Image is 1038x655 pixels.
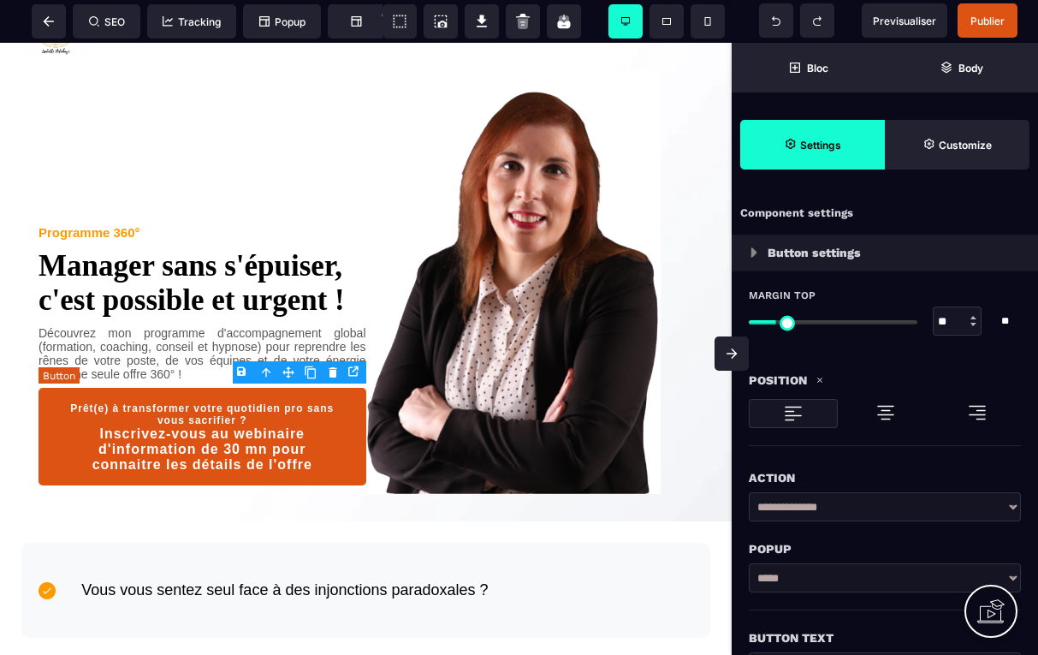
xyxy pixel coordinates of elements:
div: Découvrez mon programme d'accompagnement global (formation, coaching, conseil et hypnose) pour re... [39,283,366,338]
span: Previsualiser [873,15,936,27]
span: Open Layer Manager [885,43,1038,92]
span: Publier [970,15,1005,27]
span: SEO [89,15,125,28]
strong: Customize [939,139,992,152]
img: loading [875,402,896,423]
img: loading [967,402,988,423]
div: Popup [749,539,1021,559]
img: 7126ff4599d2c04edf5294bfb35faa18_tick.png [39,539,56,557]
div: Component settings [732,197,1038,230]
div: Open the link Modal [344,362,366,381]
text: Vous vous sentez seul face à des injonctions paradoxales ? [81,534,702,561]
button: Prêt(e) à transformer votre quotidien pro sans vous sacrifier ?Inscrivez-vous au webinaire d'info... [39,345,366,443]
strong: Bloc [807,62,828,74]
strong: Body [958,62,983,74]
span: Margin Top [749,289,816,302]
div: Button Text [749,628,1021,648]
img: 7afc97e346fcc617bdea725c9d233a4a_Sans_titre_(1080_x_1720_px)_(1080_x_1550_px).png [366,28,661,451]
span: Open Blocks [732,43,885,92]
span: View components [383,4,417,39]
span: Custom Block [336,9,419,34]
span: Settings [740,120,885,170]
p: Position [749,370,807,390]
img: loading [816,376,824,384]
span: Preview [862,3,947,38]
p: Button settings [768,242,861,263]
span: Open Style Manager [885,120,1029,170]
text: Programme 360° [39,182,140,197]
span: Screenshot [424,4,458,39]
div: Action [749,467,1021,488]
span: Popup [259,15,305,28]
img: loading [750,247,757,258]
strong: Settings [800,139,841,152]
span: Tracking [163,15,221,28]
img: loading [783,403,804,424]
